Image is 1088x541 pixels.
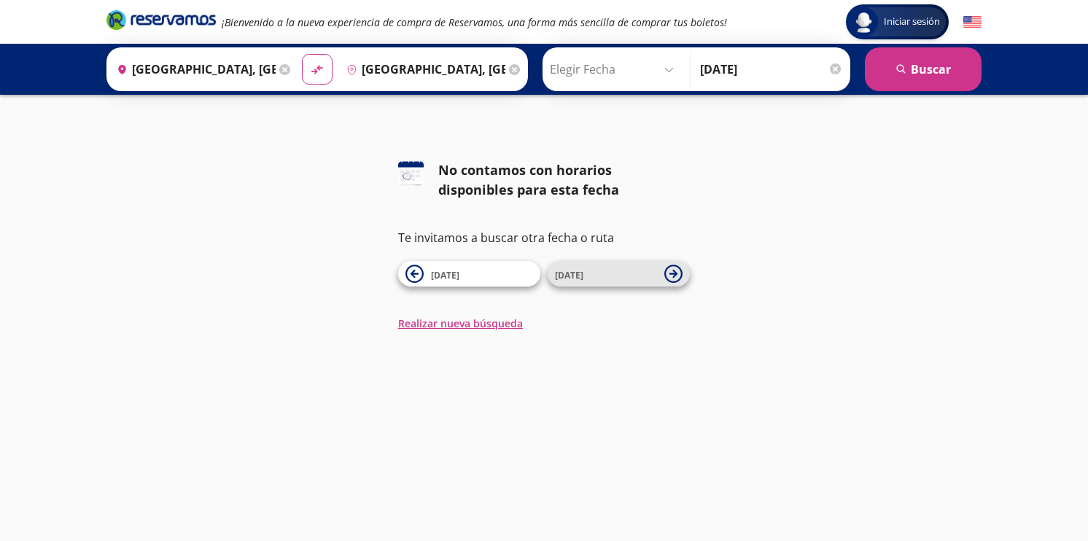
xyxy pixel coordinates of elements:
button: Buscar [865,47,982,91]
em: ¡Bienvenido a la nueva experiencia de compra de Reservamos, una forma más sencilla de comprar tus... [222,15,727,29]
input: Buscar Destino [341,51,505,87]
p: Te invitamos a buscar otra fecha o ruta [398,229,690,246]
div: No contamos con horarios disponibles para esta fecha [438,160,690,200]
button: Realizar nueva búsqueda [398,316,523,331]
input: Elegir Fecha [550,51,680,87]
button: English [963,13,982,31]
span: [DATE] [431,269,459,281]
i: Brand Logo [106,9,216,31]
button: [DATE] [548,261,690,287]
span: [DATE] [555,269,583,281]
button: [DATE] [398,261,540,287]
input: Opcional [700,51,843,87]
span: Iniciar sesión [878,15,946,29]
input: Buscar Origen [111,51,276,87]
a: Brand Logo [106,9,216,35]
